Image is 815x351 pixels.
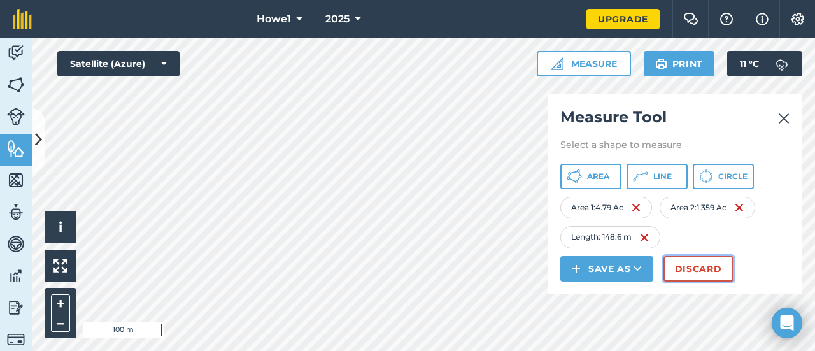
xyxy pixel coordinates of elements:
img: Four arrows, one pointing top left, one top right, one bottom right and the last bottom left [53,259,67,273]
span: Line [653,171,672,182]
img: svg+xml;base64,PD94bWwgdmVyc2lvbj0iMS4wIiBlbmNvZGluZz0idXRmLTgiPz4KPCEtLSBHZW5lcmF0b3I6IEFkb2JlIE... [7,234,25,254]
img: svg+xml;base64,PHN2ZyB4bWxucz0iaHR0cDovL3d3dy53My5vcmcvMjAwMC9zdmciIHdpZHRoPSI1NiIgaGVpZ2h0PSI2MC... [7,139,25,158]
span: Area [587,171,609,182]
button: i [45,211,76,243]
span: 11 ° C [740,51,759,76]
img: A cog icon [790,13,805,25]
button: 11 °C [727,51,802,76]
button: Measure [537,51,631,76]
button: – [51,313,70,332]
button: Discard [663,256,733,282]
div: Area 1 : 4.79 Ac [560,197,652,218]
img: svg+xml;base64,PD94bWwgdmVyc2lvbj0iMS4wIiBlbmNvZGluZz0idXRmLTgiPz4KPCEtLSBHZW5lcmF0b3I6IEFkb2JlIE... [7,298,25,317]
img: svg+xml;base64,PHN2ZyB4bWxucz0iaHR0cDovL3d3dy53My5vcmcvMjAwMC9zdmciIHdpZHRoPSIyMiIgaGVpZ2h0PSIzMC... [778,111,790,126]
img: svg+xml;base64,PD94bWwgdmVyc2lvbj0iMS4wIiBlbmNvZGluZz0idXRmLTgiPz4KPCEtLSBHZW5lcmF0b3I6IEFkb2JlIE... [7,108,25,125]
img: Two speech bubbles overlapping with the left bubble in the forefront [683,13,698,25]
img: fieldmargin Logo [13,9,32,29]
img: svg+xml;base64,PD94bWwgdmVyc2lvbj0iMS4wIiBlbmNvZGluZz0idXRmLTgiPz4KPCEtLSBHZW5lcmF0b3I6IEFkb2JlIE... [7,266,25,285]
span: Circle [718,171,748,182]
span: 2025 [325,11,350,27]
div: Open Intercom Messenger [772,308,802,338]
img: svg+xml;base64,PHN2ZyB4bWxucz0iaHR0cDovL3d3dy53My5vcmcvMjAwMC9zdmciIHdpZHRoPSI1NiIgaGVpZ2h0PSI2MC... [7,171,25,190]
button: Circle [693,164,754,189]
img: Ruler icon [551,57,563,70]
img: svg+xml;base64,PHN2ZyB4bWxucz0iaHR0cDovL3d3dy53My5vcmcvMjAwMC9zdmciIHdpZHRoPSIxNiIgaGVpZ2h0PSIyNC... [631,200,641,215]
button: Line [627,164,688,189]
img: svg+xml;base64,PHN2ZyB4bWxucz0iaHR0cDovL3d3dy53My5vcmcvMjAwMC9zdmciIHdpZHRoPSIxNCIgaGVpZ2h0PSIyNC... [572,261,581,276]
img: svg+xml;base64,PD94bWwgdmVyc2lvbj0iMS4wIiBlbmNvZGluZz0idXRmLTgiPz4KPCEtLSBHZW5lcmF0b3I6IEFkb2JlIE... [7,43,25,62]
button: Area [560,164,621,189]
button: Print [644,51,715,76]
h2: Measure Tool [560,107,790,133]
div: Area 2 : 1.359 Ac [660,197,755,218]
img: svg+xml;base64,PHN2ZyB4bWxucz0iaHR0cDovL3d3dy53My5vcmcvMjAwMC9zdmciIHdpZHRoPSIxNiIgaGVpZ2h0PSIyNC... [734,200,744,215]
span: i [59,219,62,235]
button: Satellite (Azure) [57,51,180,76]
span: Howe1 [257,11,291,27]
button: + [51,294,70,313]
img: A question mark icon [719,13,734,25]
img: svg+xml;base64,PD94bWwgdmVyc2lvbj0iMS4wIiBlbmNvZGluZz0idXRmLTgiPz4KPCEtLSBHZW5lcmF0b3I6IEFkb2JlIE... [7,331,25,348]
img: svg+xml;base64,PD94bWwgdmVyc2lvbj0iMS4wIiBlbmNvZGluZz0idXRmLTgiPz4KPCEtLSBHZW5lcmF0b3I6IEFkb2JlIE... [7,203,25,222]
button: Save as [560,256,653,282]
img: svg+xml;base64,PHN2ZyB4bWxucz0iaHR0cDovL3d3dy53My5vcmcvMjAwMC9zdmciIHdpZHRoPSIxNiIgaGVpZ2h0PSIyNC... [639,230,649,245]
div: Length : 148.6 m [560,226,660,248]
img: svg+xml;base64,PHN2ZyB4bWxucz0iaHR0cDovL3d3dy53My5vcmcvMjAwMC9zdmciIHdpZHRoPSIxOSIgaGVpZ2h0PSIyNC... [655,56,667,71]
p: Select a shape to measure [560,138,790,151]
img: svg+xml;base64,PD94bWwgdmVyc2lvbj0iMS4wIiBlbmNvZGluZz0idXRmLTgiPz4KPCEtLSBHZW5lcmF0b3I6IEFkb2JlIE... [769,51,795,76]
a: Upgrade [586,9,660,29]
img: svg+xml;base64,PHN2ZyB4bWxucz0iaHR0cDovL3d3dy53My5vcmcvMjAwMC9zdmciIHdpZHRoPSI1NiIgaGVpZ2h0PSI2MC... [7,75,25,94]
img: svg+xml;base64,PHN2ZyB4bWxucz0iaHR0cDovL3d3dy53My5vcmcvMjAwMC9zdmciIHdpZHRoPSIxNyIgaGVpZ2h0PSIxNy... [756,11,769,27]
